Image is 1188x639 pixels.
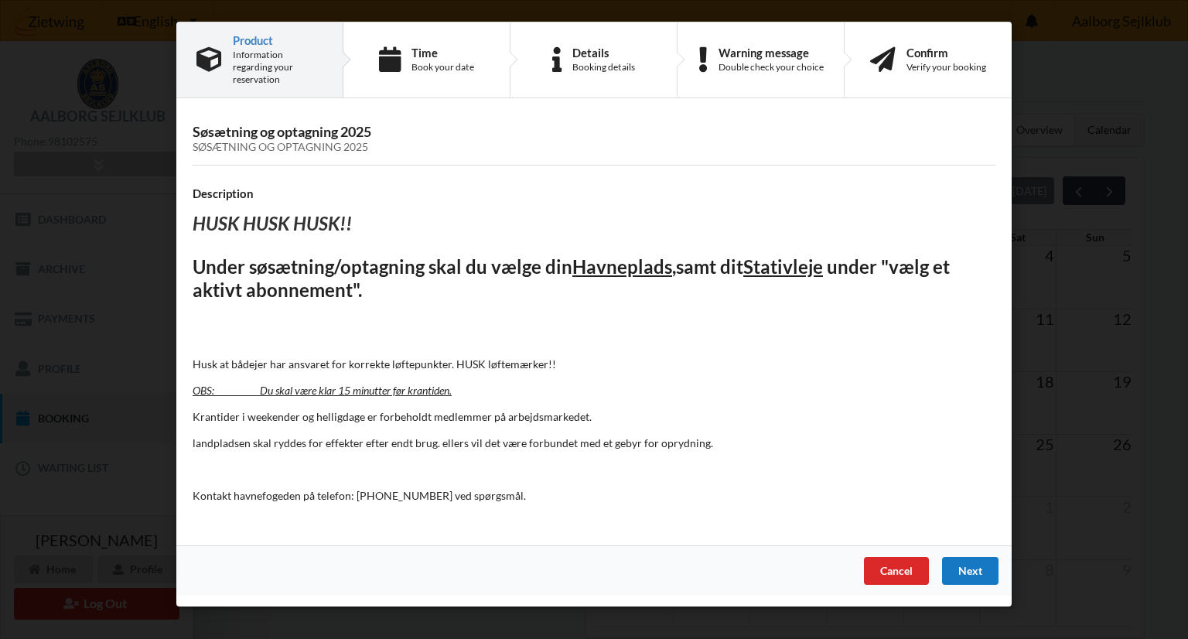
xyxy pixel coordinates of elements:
div: Details [572,46,635,59]
div: Warning message [719,46,824,59]
div: Verify your booking [906,61,986,73]
div: Product [233,34,323,46]
div: Next [942,557,999,585]
div: Double check your choice [719,61,824,73]
i: HUSK HUSK HUSK!! [193,212,352,234]
div: Cancel [864,557,929,585]
u: , [672,255,676,278]
div: Information regarding your reservation [233,49,323,86]
div: Confirm [906,46,986,59]
u: Havneplads [572,255,672,278]
div: Søsætning og optagning 2025 [193,141,995,154]
p: landpladsen skal ryddes for effekter efter endt brug. ellers vil det være forbundet med et gebyr ... [193,436,995,451]
div: Booking details [572,61,635,73]
h3: Søsætning og optagning 2025 [193,123,995,154]
p: Husk at bådejer har ansvaret for korrekte løftepunkter. HUSK løftemærker!! [193,357,995,372]
h2: Under søsætning/optagning skal du vælge din samt dit under "vælg et aktivt abonnement". [193,255,995,303]
div: Book your date [411,61,474,73]
u: Stativleje [743,255,823,278]
div: Time [411,46,474,59]
p: Kontakt havnefogeden på telefon: [PHONE_NUMBER] ved spørgsmål. [193,488,995,504]
h4: Description [193,186,995,201]
u: OBS: Du skal være klar 15 minutter før krantiden. [193,384,452,397]
p: Krantider i weekender og helligdage er forbeholdt medlemmer på arbejdsmarkedet. [193,409,995,425]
